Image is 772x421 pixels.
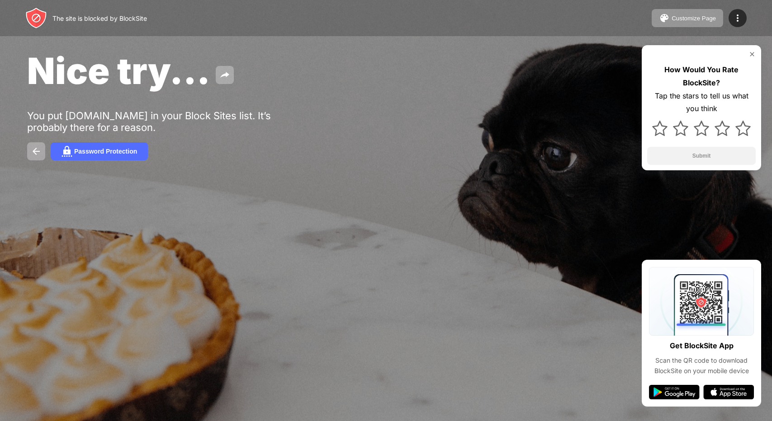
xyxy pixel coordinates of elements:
img: star.svg [715,121,730,136]
img: app-store.svg [703,385,754,399]
iframe: Banner [27,307,241,410]
div: Password Protection [74,148,137,155]
img: qrcode.svg [649,267,754,336]
img: star.svg [694,121,709,136]
button: Customize Page [652,9,723,27]
img: share.svg [219,70,230,80]
div: Customize Page [672,15,716,22]
span: Nice try... [27,49,210,93]
div: You put [DOMAIN_NAME] in your Block Sites list. It’s probably there for a reason. [27,110,307,133]
img: password.svg [62,146,72,157]
img: rate-us-close.svg [748,51,756,58]
button: Password Protection [51,142,148,160]
img: menu-icon.svg [732,13,743,23]
img: pallet.svg [659,13,670,23]
img: star.svg [673,121,688,136]
div: The site is blocked by BlockSite [52,14,147,22]
button: Submit [647,147,756,165]
img: google-play.svg [649,385,700,399]
img: star.svg [652,121,668,136]
div: Scan the QR code to download BlockSite on your mobile device [649,356,754,376]
img: back.svg [31,146,42,157]
div: Tap the stars to tell us what you think [647,89,756,116]
img: star.svg [735,121,751,136]
div: Get BlockSite App [670,339,734,352]
div: How Would You Rate BlockSite? [647,63,756,89]
img: header-logo.svg [25,7,47,29]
